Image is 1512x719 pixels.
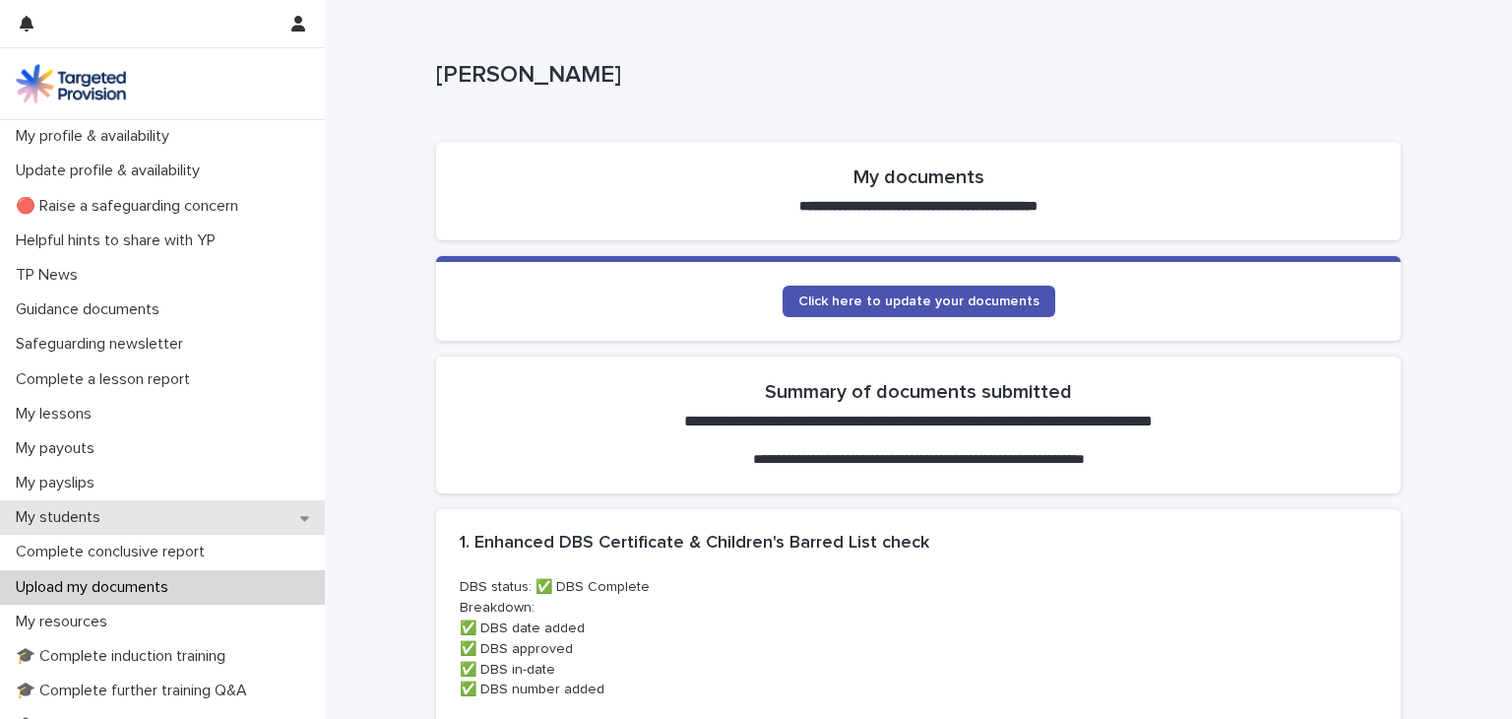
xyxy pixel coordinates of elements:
[8,578,184,597] p: Upload my documents
[8,127,185,146] p: My profile & availability
[8,508,116,527] p: My students
[853,165,984,189] h2: My documents
[460,533,929,555] h2: 1. Enhanced DBS Certificate & Children's Barred List check
[8,370,206,389] p: Complete a lesson report
[8,162,216,180] p: Update profile & availability
[8,266,94,285] p: TP News
[8,474,110,492] p: My payslips
[8,439,110,458] p: My payouts
[765,380,1072,404] h2: Summary of documents submitted
[8,231,231,250] p: Helpful hints to share with YP
[8,197,254,216] p: 🔴 Raise a safeguarding concern
[8,543,220,561] p: Complete conclusive report
[783,286,1055,317] a: Click here to update your documents
[436,61,1393,90] p: [PERSON_NAME]
[8,647,241,666] p: 🎓 Complete induction training
[8,682,263,700] p: 🎓 Complete further training Q&A
[8,613,123,631] p: My resources
[8,300,175,319] p: Guidance documents
[460,577,1377,700] p: DBS status: ✅ DBS Complete Breakdown: ✅ DBS date added ✅ DBS approved ✅ DBS in-date ✅ DBS number ...
[798,294,1039,308] span: Click here to update your documents
[8,335,199,354] p: Safeguarding newsletter
[16,64,126,103] img: M5nRWzHhSzIhMunXDL62
[8,405,107,424] p: My lessons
